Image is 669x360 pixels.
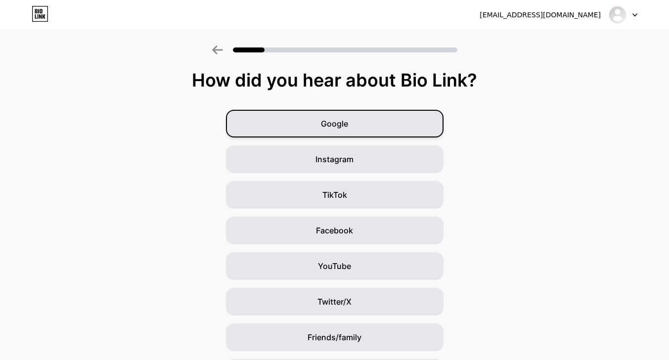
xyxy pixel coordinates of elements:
[318,260,351,272] span: YouTube
[321,118,348,130] span: Google
[315,153,354,165] span: Instagram
[308,331,361,343] span: Friends/family
[316,225,353,236] span: Facebook
[322,189,347,201] span: TikTok
[480,10,601,20] div: [EMAIL_ADDRESS][DOMAIN_NAME]
[5,70,664,90] div: How did you hear about Bio Link?
[608,5,627,24] img: oyakids
[317,296,352,308] span: Twitter/X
